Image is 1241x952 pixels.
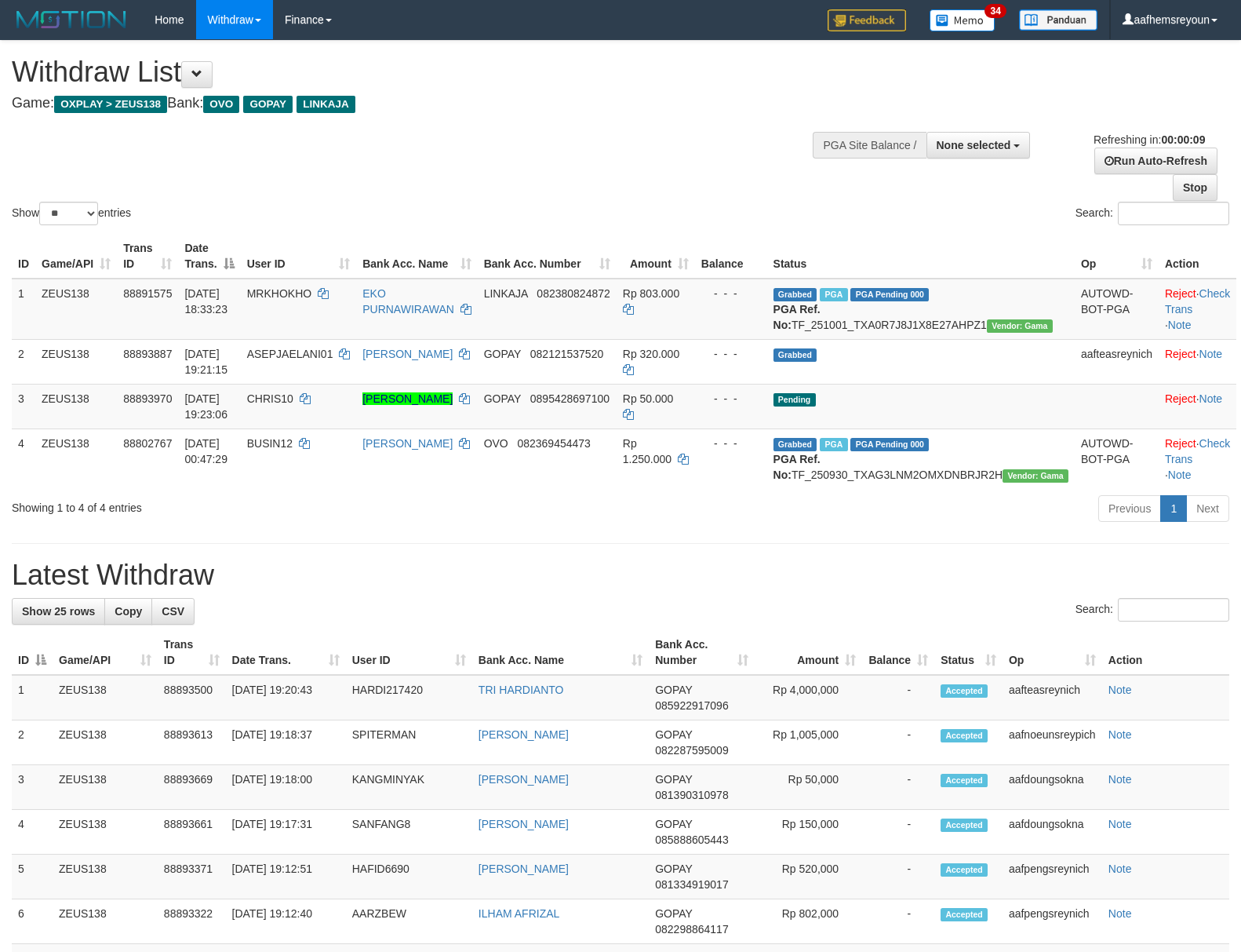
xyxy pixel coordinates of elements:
[184,392,227,421] span: [DATE] 19:23:06
[1199,392,1223,405] a: Note
[226,765,346,810] td: [DATE] 19:18:00
[517,437,590,450] span: Copy 082369454473 to clipboard
[35,339,117,384] td: ZEUS138
[1108,728,1132,741] a: Note
[1168,469,1192,481] a: Note
[346,855,472,899] td: HAFID6690
[701,286,761,301] div: - - -
[1118,202,1229,225] input: Search:
[1186,495,1229,522] a: Next
[35,234,117,279] th: Game/API: activate to sort column ascending
[1003,469,1068,483] span: Vendor URL: https://trx31.1velocity.biz
[623,287,679,300] span: Rp 803.000
[767,429,1075,489] td: TF_250930_TXAG3LNM2OMXDNBRJR2H
[243,96,293,113] span: GOPAY
[22,605,95,618] span: Show 25 rows
[1019,9,1097,31] img: panduan.png
[1075,598,1229,622] label: Search:
[930,9,995,31] img: Button%20Memo.svg
[123,287,172,300] span: 88891575
[479,728,569,741] a: [PERSON_NAME]
[862,675,934,720] td: -
[1165,287,1196,300] a: Reject
[247,287,311,300] span: MRKHOKHO
[655,907,692,920] span: GOPAY
[479,863,569,875] a: [PERSON_NAME]
[158,810,226,855] td: 88893661
[773,438,817,451] span: Grabbed
[1159,384,1236,429] td: ·
[695,234,767,279] th: Balance
[12,494,505,516] div: Showing 1 to 4 of 4 entries
[862,899,934,944] td: -
[941,819,988,832] span: Accepted
[767,279,1075,340] td: TF_251001_TXA0R7J8J1X8E27AHPZ1
[479,684,564,696] a: TRI HARDIANTO
[655,863,692,875] span: GOPAY
[655,833,728,846] span: Copy 085888605443 to clipboard
[655,773,692,786] span: GOPAY
[813,132,926,159] div: PGA Site Balance /
[1161,133,1205,146] strong: 00:00:09
[35,279,117,340] td: ZEUS138
[362,287,454,316] a: EKO PURNAWIRAWAN
[346,765,472,810] td: KANGMINYAK
[655,728,692,741] span: GOPAY
[478,234,617,279] th: Bank Acc. Number: activate to sort column ascending
[701,346,761,362] div: - - -
[472,630,649,675] th: Bank Acc. Name: activate to sort column ascending
[649,630,755,675] th: Bank Acc. Number: activate to sort column ascending
[1075,202,1229,225] label: Search:
[623,392,674,405] span: Rp 50.000
[12,630,53,675] th: ID: activate to sort column descending
[655,699,728,712] span: Copy 085922917096 to clipboard
[12,234,35,279] th: ID
[1094,133,1205,146] span: Refreshing in:
[755,810,862,855] td: Rp 150,000
[1168,319,1192,331] a: Note
[104,598,152,625] a: Copy
[1003,855,1102,899] td: aafpengsreynich
[12,202,131,225] label: Show entries
[1003,720,1102,765] td: aafnoeunsreypich
[158,630,226,675] th: Trans ID: activate to sort column ascending
[1075,279,1159,340] td: AUTOWD-BOT-PGA
[1165,437,1196,450] a: Reject
[1075,429,1159,489] td: AUTOWD-BOT-PGA
[655,818,692,830] span: GOPAY
[12,8,131,31] img: MOTION_logo.png
[773,288,817,301] span: Grabbed
[862,720,934,765] td: -
[850,288,929,301] span: PGA Pending
[346,810,472,855] td: SANFANG8
[1108,684,1132,696] a: Note
[537,287,610,300] span: Copy 082380824872 to clipboard
[1118,598,1229,622] input: Search:
[655,923,728,936] span: Copy 082298864117 to clipboard
[12,765,53,810] td: 3
[158,765,226,810] td: 88893669
[158,720,226,765] td: 88893613
[1160,495,1187,522] a: 1
[941,684,988,698] span: Accepted
[53,899,158,944] td: ZEUS138
[701,436,761,451] div: - - -
[655,878,728,891] span: Copy 081334919017 to clipboard
[755,720,862,765] td: Rp 1,005,000
[484,348,521,360] span: GOPAY
[755,765,862,810] td: Rp 50,000
[247,392,293,405] span: CHRIS10
[479,773,569,786] a: [PERSON_NAME]
[1165,437,1230,465] a: Check Trans
[1159,339,1236,384] td: ·
[755,675,862,720] td: Rp 4,000,000
[158,855,226,899] td: 88893371
[862,630,934,675] th: Balance: activate to sort column ascending
[1108,863,1132,875] a: Note
[773,348,817,362] span: Grabbed
[346,720,472,765] td: SPITERMAN
[1159,234,1236,279] th: Action
[162,605,184,618] span: CSV
[346,899,472,944] td: AARZBEW
[479,818,569,830] a: [PERSON_NAME]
